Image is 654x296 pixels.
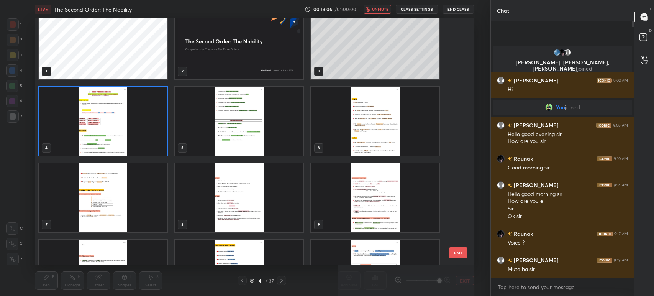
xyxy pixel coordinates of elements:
[372,7,388,12] span: unmute
[443,5,474,14] button: End Class
[497,155,505,163] img: e0bf1c535db9478883d4ad26826cfec6.jpg
[6,222,23,235] div: C
[7,253,23,265] div: Z
[265,278,267,283] div: /
[512,155,533,163] h6: Raunak
[508,191,628,205] div: Hello good morning sir How are you e
[597,232,613,236] img: iconic-dark.1390631f.png
[508,205,628,213] div: Sir
[508,232,512,236] img: no-rating-badge.077c3623.svg
[7,110,22,123] div: 7
[564,49,572,56] img: default.png
[597,156,612,161] img: iconic-dark.1390631f.png
[512,230,533,238] h6: Raunak
[497,257,505,264] img: default.png
[497,230,505,238] img: e0bf1c535db9478883d4ad26826cfec6.jpg
[512,121,559,129] h6: [PERSON_NAME]
[613,78,628,83] div: 9:02 AM
[512,181,559,189] h6: [PERSON_NAME]
[556,104,565,110] span: You
[491,44,634,278] div: grid
[6,238,23,250] div: X
[614,156,628,161] div: 9:10 AM
[559,49,566,56] img: e0bf1c535db9478883d4ad26826cfec6.jpg
[491,0,515,21] p: Chat
[508,239,628,247] div: Voice ?
[649,28,652,33] p: D
[7,49,22,61] div: 3
[54,6,132,13] h4: The Second Order: The Nobility
[553,49,561,56] img: 2af487aae5864172995bc6a382445094.jpg
[497,122,505,129] img: default.png
[35,5,51,14] div: LIVE
[7,18,22,31] div: 1
[597,183,612,187] img: iconic-dark.1390631f.png
[614,258,628,263] div: 9:19 AM
[596,123,611,128] img: iconic-dark.1390631f.png
[597,258,612,263] img: iconic-dark.1390631f.png
[508,266,628,273] div: Mute ha sir
[508,157,512,161] img: no-rating-badge.077c3623.svg
[6,64,22,77] div: 4
[256,278,264,283] div: 4
[508,164,628,172] div: Good morning sir
[35,18,461,265] div: grid
[497,59,628,72] p: [PERSON_NAME], [PERSON_NAME], [PERSON_NAME]
[508,258,512,263] img: no-rating-badge.077c3623.svg
[497,181,505,189] img: default.png
[597,78,612,83] img: iconic-dark.1390631f.png
[545,104,553,111] img: 4dbe6e88ff414ea19545a10e2af5dbd7.jpg
[269,277,274,284] div: 37
[508,79,512,83] img: no-rating-badge.077c3623.svg
[449,247,467,258] button: EXIT
[508,86,628,94] div: Hi
[508,123,512,128] img: no-rating-badge.077c3623.svg
[649,6,652,12] p: T
[512,76,559,84] h6: [PERSON_NAME]
[497,77,505,84] img: default.png
[508,131,628,145] div: Hello good evening sir How are you sir
[7,34,22,46] div: 2
[613,123,628,128] div: 9:08 AM
[364,5,391,14] button: unmute
[508,213,628,220] div: Ok sir
[565,104,580,110] span: joined
[577,65,592,72] span: joined
[512,256,559,264] h6: [PERSON_NAME]
[649,49,652,55] p: G
[508,183,512,187] img: no-rating-badge.077c3623.svg
[6,80,22,92] div: 5
[614,183,628,187] div: 9:14 AM
[396,5,438,14] button: CLASS SETTINGS
[6,95,22,107] div: 6
[614,232,628,236] div: 9:17 AM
